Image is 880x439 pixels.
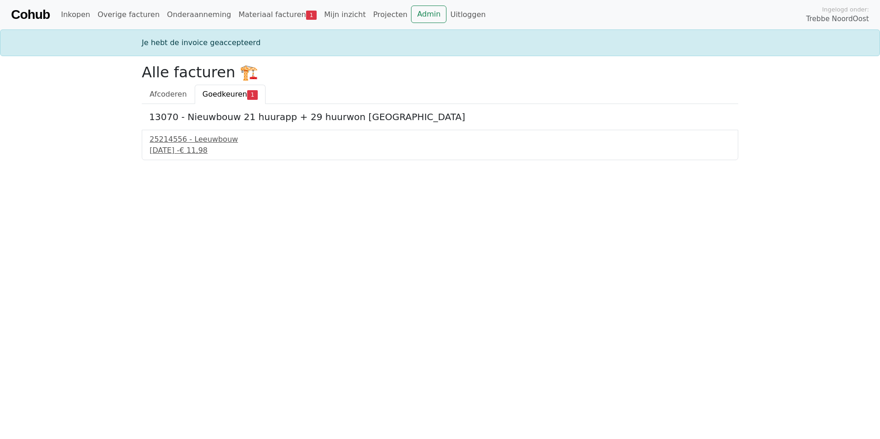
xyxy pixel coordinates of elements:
[179,146,208,155] span: € 11,98
[150,90,187,98] span: Afcoderen
[149,111,731,122] h5: 13070 - Nieuwbouw 21 huurapp + 29 huurwon [GEOGRAPHIC_DATA]
[150,134,730,145] div: 25214556 - Leeuwbouw
[150,145,730,156] div: [DATE] -
[411,6,446,23] a: Admin
[822,5,869,14] span: Ingelogd onder:
[203,90,247,98] span: Goedkeuren
[150,134,730,156] a: 25214556 - Leeuwbouw[DATE] -€ 11,98
[142,85,195,104] a: Afcoderen
[247,90,258,99] span: 1
[136,37,744,48] div: Je hebt de invoice geaccepteerd
[57,6,93,24] a: Inkopen
[94,6,163,24] a: Overige facturen
[142,64,738,81] h2: Alle facturen 🏗️
[195,85,266,104] a: Goedkeuren1
[11,4,50,26] a: Cohub
[370,6,411,24] a: Projecten
[446,6,489,24] a: Uitloggen
[163,6,235,24] a: Onderaanneming
[320,6,370,24] a: Mijn inzicht
[806,14,869,24] span: Trebbe NoordOost
[306,11,317,20] span: 1
[235,6,320,24] a: Materiaal facturen1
